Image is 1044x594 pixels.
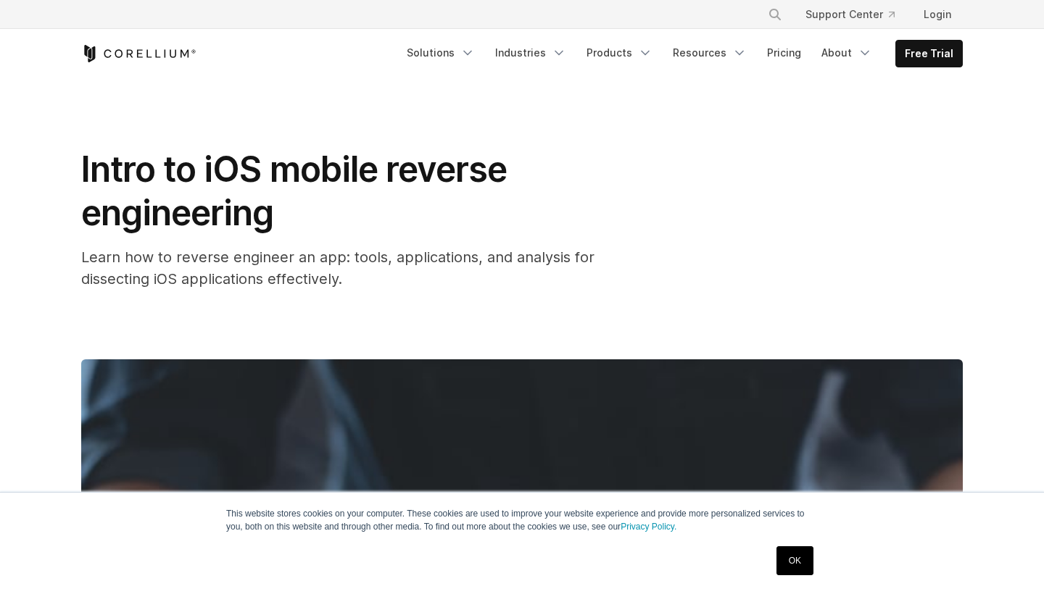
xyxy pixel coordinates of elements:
[758,40,810,66] a: Pricing
[776,546,813,575] a: OK
[486,40,575,66] a: Industries
[664,40,755,66] a: Resources
[81,45,196,62] a: Corellium Home
[762,1,788,28] button: Search
[794,1,906,28] a: Support Center
[398,40,484,66] a: Solutions
[398,40,963,67] div: Navigation Menu
[578,40,661,66] a: Products
[750,1,963,28] div: Navigation Menu
[81,248,594,288] span: Learn how to reverse engineer an app: tools, applications, and analysis for dissecting iOS applic...
[912,1,963,28] a: Login
[226,507,818,533] p: This website stores cookies on your computer. These cookies are used to improve your website expe...
[81,148,507,234] span: Intro to iOS mobile reverse engineering
[813,40,881,66] a: About
[621,522,676,532] a: Privacy Policy.
[896,41,962,67] a: Free Trial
